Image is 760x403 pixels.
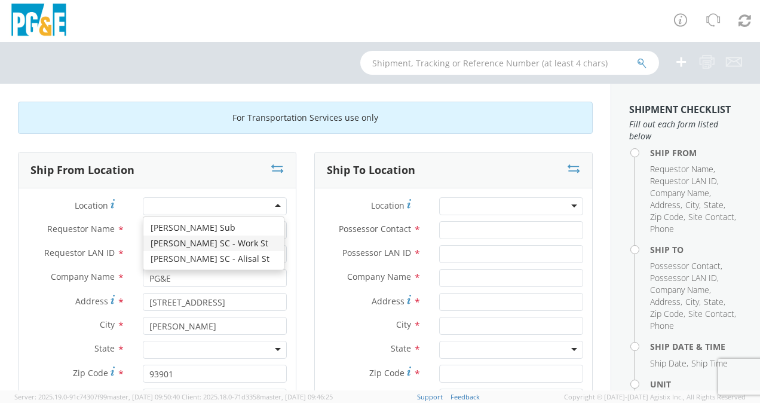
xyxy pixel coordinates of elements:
[73,367,108,378] span: Zip Code
[650,260,721,271] span: Possessor Contact
[704,296,724,307] span: State
[9,4,69,39] img: pge-logo-06675f144f4cfa6a6814.png
[650,187,711,199] li: ,
[18,102,593,134] div: For Transportation Services use only
[396,319,411,330] span: City
[650,284,711,296] li: ,
[391,343,411,354] span: State
[650,163,713,175] span: Requestor Name
[650,308,685,320] li: ,
[44,247,115,258] span: Requestor LAN ID
[94,343,115,354] span: State
[143,236,284,251] div: [PERSON_NAME] SC - Work St
[342,247,411,258] span: Possessor LAN ID
[369,367,404,378] span: Zip Code
[339,223,411,234] span: Possessor Contact
[688,211,736,223] li: ,
[650,358,688,370] li: ,
[629,103,731,116] strong: Shipment Checklist
[347,271,411,282] span: Company Name
[688,211,734,222] span: Site Contact
[650,211,684,222] span: Zip Code
[691,358,728,369] span: Ship Time
[650,308,684,319] span: Zip Code
[47,223,115,234] span: Requestor Name
[650,187,709,199] span: Company Name
[100,319,115,330] span: City
[629,118,742,142] span: Fill out each form listed below
[650,272,717,283] span: Possessor LAN ID
[650,175,719,187] li: ,
[685,199,701,211] li: ,
[143,220,284,236] div: [PERSON_NAME] Sub
[650,272,719,284] li: ,
[650,175,717,187] span: Requestor LAN ID
[564,392,746,402] span: Copyright © [DATE]-[DATE] Agistix Inc., All Rights Reserved
[30,164,134,176] h3: Ship From Location
[327,164,415,176] h3: Ship To Location
[650,342,742,351] h4: Ship Date & Time
[688,308,736,320] li: ,
[371,200,404,211] span: Location
[650,296,681,307] span: Address
[360,51,659,75] input: Shipment, Tracking or Reference Number (at least 4 chars)
[650,199,681,210] span: Address
[182,392,333,401] span: Client: 2025.18.0-71d3358
[51,271,115,282] span: Company Name
[650,380,742,389] h4: Unit
[704,199,724,210] span: State
[650,358,687,369] span: Ship Date
[75,295,108,307] span: Address
[688,308,734,319] span: Site Contact
[372,295,404,307] span: Address
[451,392,480,401] a: Feedback
[417,392,443,401] a: Support
[685,296,699,307] span: City
[107,392,180,401] span: master, [DATE] 09:50:40
[685,199,699,210] span: City
[650,163,715,175] li: ,
[143,251,284,267] div: [PERSON_NAME] SC - Alisal St
[650,284,709,295] span: Company Name
[685,296,701,308] li: ,
[650,148,742,157] h4: Ship From
[650,296,682,308] li: ,
[650,199,682,211] li: ,
[14,392,180,401] span: Server: 2025.19.0-91c74307f99
[650,320,674,331] span: Phone
[650,260,722,272] li: ,
[650,211,685,223] li: ,
[704,199,725,211] li: ,
[260,392,333,401] span: master, [DATE] 09:46:25
[704,296,725,308] li: ,
[650,245,742,254] h4: Ship To
[650,223,674,234] span: Phone
[75,200,108,211] span: Location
